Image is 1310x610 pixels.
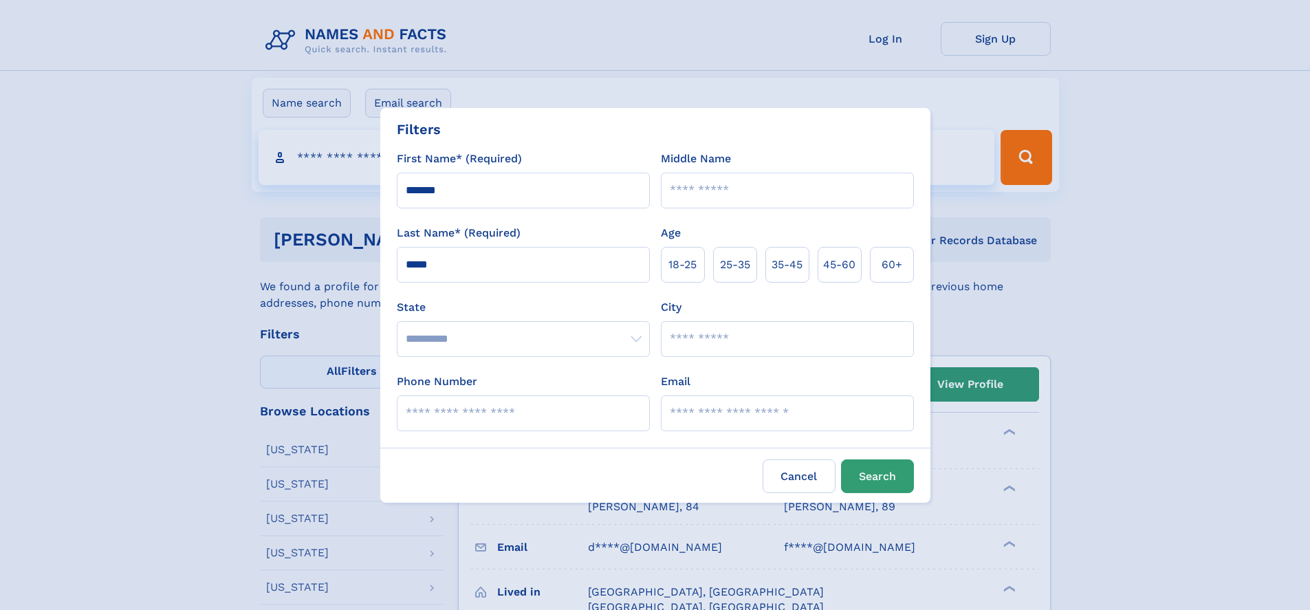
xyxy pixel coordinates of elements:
[397,299,650,316] label: State
[841,459,914,493] button: Search
[661,225,681,241] label: Age
[397,119,441,140] div: Filters
[397,225,521,241] label: Last Name* (Required)
[882,257,902,273] span: 60+
[661,299,681,316] label: City
[823,257,855,273] span: 45‑60
[661,151,731,167] label: Middle Name
[763,459,836,493] label: Cancel
[661,373,690,390] label: Email
[397,151,522,167] label: First Name* (Required)
[668,257,697,273] span: 18‑25
[772,257,803,273] span: 35‑45
[397,373,477,390] label: Phone Number
[720,257,750,273] span: 25‑35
